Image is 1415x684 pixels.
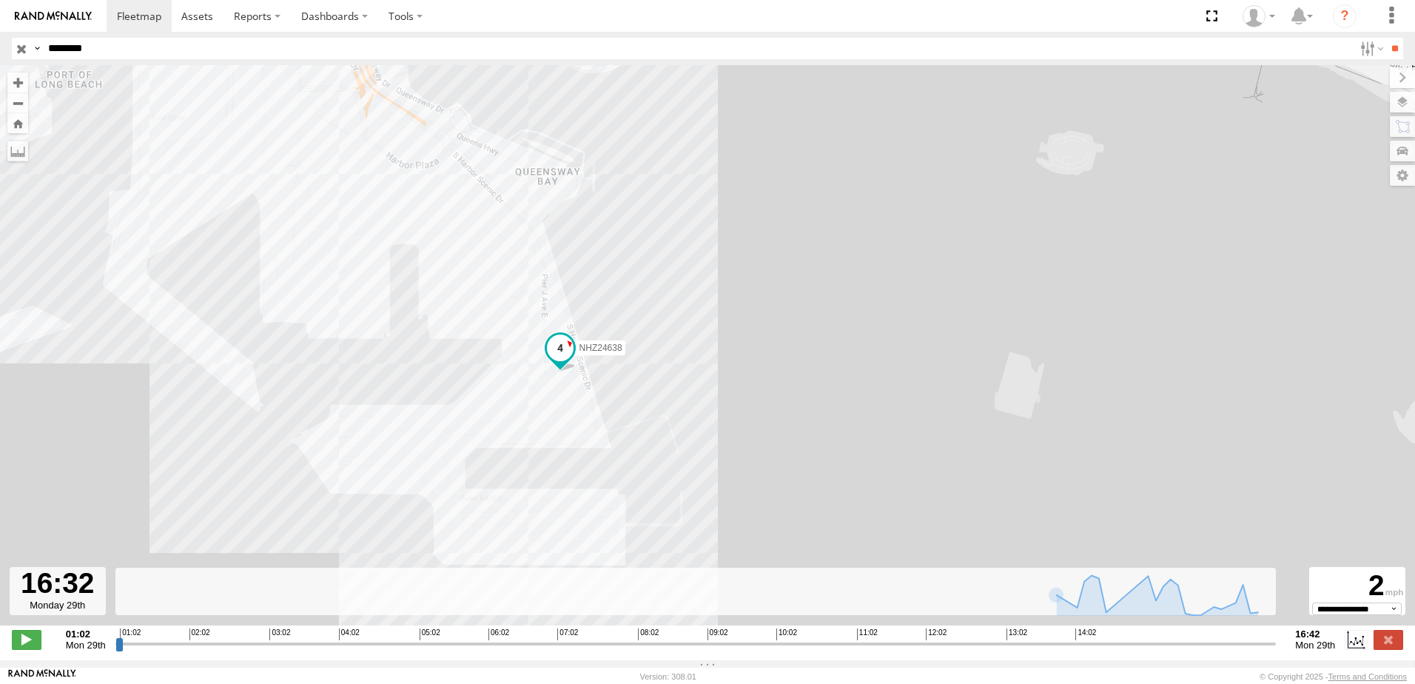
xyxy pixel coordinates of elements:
strong: 01:02 [66,628,106,640]
span: 12:02 [926,628,947,640]
span: Mon 29th Sep 2025 [1295,640,1335,651]
label: Map Settings [1390,165,1415,186]
label: Search Query [31,38,43,59]
button: Zoom Home [7,113,28,133]
span: 14:02 [1075,628,1096,640]
span: 09:02 [707,628,728,640]
span: NHZ24638 [579,343,622,353]
div: © Copyright 2025 - [1260,672,1407,681]
strong: 16:42 [1295,628,1335,640]
button: Zoom in [7,73,28,93]
button: Zoom out [7,93,28,113]
span: 08:02 [638,628,659,640]
label: Measure [7,141,28,161]
span: 10:02 [776,628,797,640]
div: Zulema McIntosch [1237,5,1280,27]
img: rand-logo.svg [15,11,92,21]
div: 2 [1311,569,1403,603]
span: 11:02 [857,628,878,640]
span: 06:02 [488,628,509,640]
span: 07:02 [557,628,578,640]
label: Play/Stop [12,630,41,649]
a: Terms and Conditions [1328,672,1407,681]
span: 05:02 [420,628,440,640]
span: 02:02 [189,628,210,640]
span: 13:02 [1006,628,1027,640]
span: 04:02 [339,628,360,640]
a: Visit our Website [8,669,76,684]
div: Version: 308.01 [640,672,696,681]
span: Mon 29th Sep 2025 [66,640,106,651]
label: Close [1374,630,1403,649]
label: Search Filter Options [1354,38,1386,59]
span: 03:02 [269,628,290,640]
span: 01:02 [120,628,141,640]
i: ? [1333,4,1357,28]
